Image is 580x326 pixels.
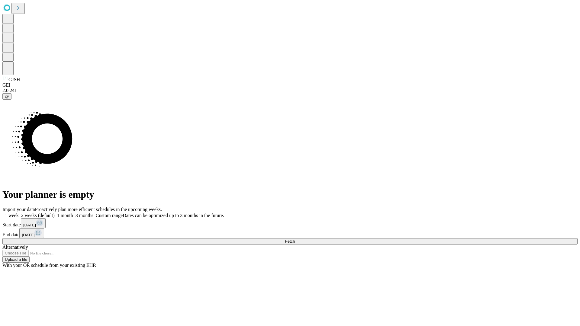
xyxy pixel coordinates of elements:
span: [DATE] [22,233,34,237]
span: Fetch [285,239,295,244]
button: Upload a file [2,256,30,263]
span: Alternatively [2,245,28,250]
span: With your OR schedule from your existing EHR [2,263,96,268]
button: [DATE] [19,228,44,238]
button: [DATE] [21,218,46,228]
div: Start date [2,218,578,228]
span: 2 weeks (default) [21,213,55,218]
span: 3 months [76,213,93,218]
span: [DATE] [23,223,36,227]
span: 1 month [57,213,73,218]
button: @ [2,93,11,100]
div: 2.0.241 [2,88,578,93]
div: End date [2,228,578,238]
span: 1 week [5,213,19,218]
span: Import your data [2,207,35,212]
span: Custom range [96,213,123,218]
span: @ [5,94,9,99]
span: Dates can be optimized up to 3 months in the future. [123,213,224,218]
span: Proactively plan more efficient schedules in the upcoming weeks. [35,207,162,212]
span: GJSH [8,77,20,82]
button: Fetch [2,238,578,245]
h1: Your planner is empty [2,189,578,200]
div: GEI [2,82,578,88]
